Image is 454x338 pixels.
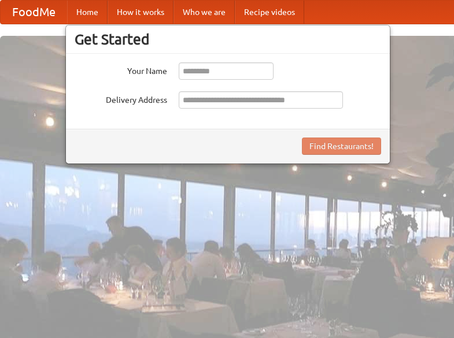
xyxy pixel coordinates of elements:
[75,31,381,48] h3: Get Started
[174,1,235,24] a: Who we are
[75,62,167,77] label: Your Name
[235,1,304,24] a: Recipe videos
[67,1,108,24] a: Home
[108,1,174,24] a: How it works
[302,138,381,155] button: Find Restaurants!
[75,91,167,106] label: Delivery Address
[1,1,67,24] a: FoodMe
